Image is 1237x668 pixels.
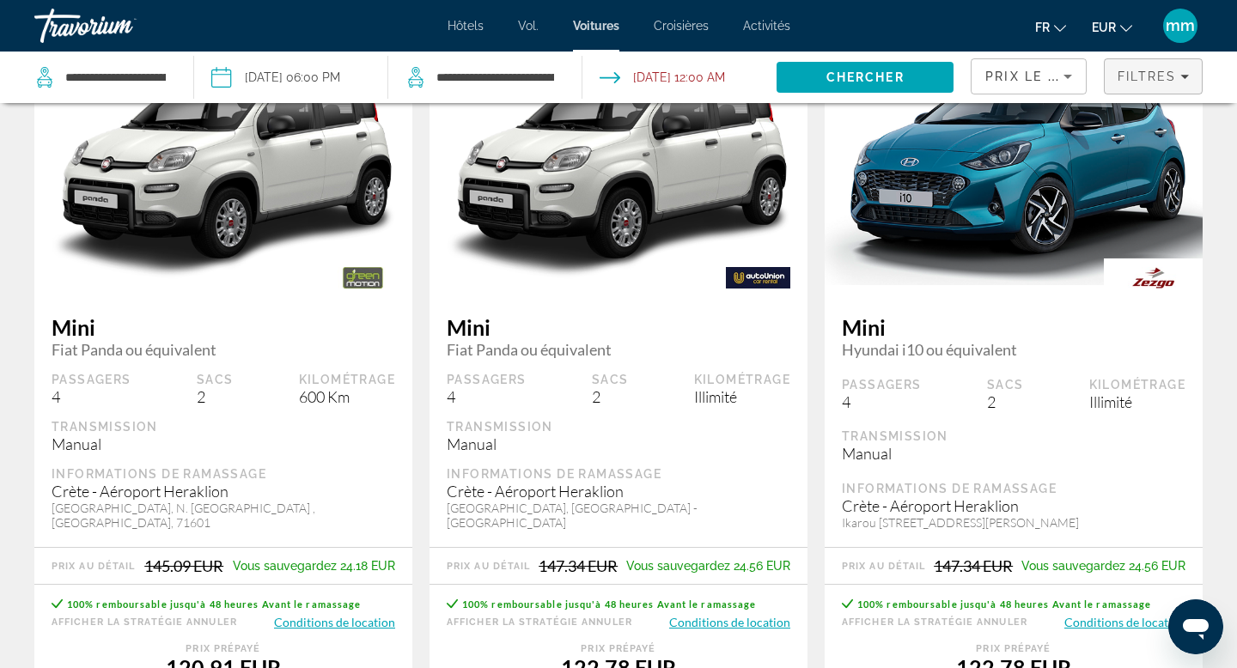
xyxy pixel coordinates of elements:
div: 145.09 EUR [144,556,223,575]
span: Vous sauvegardez [1021,559,1125,573]
div: 2 [592,387,629,406]
div: 147.34 EUR [934,556,1013,575]
div: 24.56 EUR [1021,559,1185,573]
div: [GEOGRAPHIC_DATA], [GEOGRAPHIC_DATA] - [GEOGRAPHIC_DATA] [447,501,790,530]
img: ZEZGO [1104,258,1203,297]
a: Travorium [34,3,206,48]
button: Conditions de location [669,614,790,630]
div: Kilométrage [1089,377,1185,392]
div: Crète - Aéroport Heraklion [842,496,1185,515]
div: Sacs [197,372,234,387]
div: Manual [447,434,790,453]
a: Vol. [518,19,539,33]
button: Afficher la stratégie Annuler [447,614,632,630]
div: Crète - Aéroport Heraklion [447,482,790,501]
span: Mini [447,314,790,340]
button: Menu utilisateur [1158,8,1203,44]
div: Manual [52,434,395,453]
div: Illimité [694,387,790,406]
span: Vous sauvegardez [626,559,730,573]
span: Chercher [826,70,905,84]
div: Informations de ramassage [52,466,395,482]
div: Passagers [447,372,527,387]
button: Conditions de location [1064,614,1185,630]
div: 24.56 EUR [626,559,790,573]
div: Prix au détail [52,561,135,572]
input: Search dropoff location [435,64,556,90]
div: Sacs [987,377,1024,392]
span: Hyundai i10 ou équivalent [842,340,1185,359]
div: 2 [197,387,234,406]
button: Filters [1104,58,1203,94]
span: Filtres [1118,70,1176,83]
span: Prix ​​le plus bas [985,70,1120,83]
span: Vous sauvegardez [233,559,337,573]
span: 100% remboursable jusqu'à 48 heures Avant le ramassage [857,598,1151,610]
div: Passagers [842,377,922,392]
span: Mini [52,314,395,340]
span: 100% remboursable jusqu'à 48 heures Avant le ramassage [67,598,361,610]
font: fr [1035,21,1050,34]
span: Fiat Panda ou équivalent [447,340,790,359]
div: Prix au détail [842,561,925,572]
div: Illimité [1089,392,1185,411]
div: Kilométrage [694,372,790,387]
a: Croisières [654,19,709,33]
img: GREEN MOTION [314,258,412,297]
div: Prix ​​prépayé [447,643,790,654]
button: Afficher la stratégie Annuler [52,614,237,630]
img: AUTO-UNION [709,258,807,297]
iframe: Bouton de lancement de la fenêtre de messagerie [1168,599,1223,654]
mat-select: Sort by [985,66,1072,87]
font: EUR [1092,21,1116,34]
div: Crète - Aéroport Heraklion [52,482,395,501]
div: 4 [52,387,131,406]
a: Hôtels [448,19,484,33]
div: 4 [447,387,527,406]
button: Conditions de location [274,614,395,630]
div: Prix ​​prépayé [842,643,1185,654]
a: Activités [743,19,790,33]
div: Informations de ramassage [842,481,1185,496]
div: 147.34 EUR [539,556,618,575]
div: Passagers [52,372,131,387]
div: Ikarou [STREET_ADDRESS][PERSON_NAME] [842,515,1185,530]
font: mm [1166,16,1195,34]
button: Open drop-off date and time picker [600,52,725,103]
button: Changer de langue [1035,15,1066,39]
span: 100% remboursable jusqu'à 48 heures Avant le ramassage [462,598,756,610]
div: 600 Km [299,387,395,406]
div: Kilométrage [299,372,395,387]
div: Prix ​​prépayé [52,643,395,654]
div: Prix au détail [447,561,530,572]
div: Sacs [592,372,629,387]
div: 2 [987,392,1024,411]
div: Transmission [842,428,1185,444]
div: [GEOGRAPHIC_DATA], N. [GEOGRAPHIC_DATA] , [GEOGRAPHIC_DATA], 71601 [52,501,395,530]
button: Afficher la stratégie Annuler [842,614,1027,630]
img: Fiat Panda ou équivalent [430,40,807,279]
a: Voitures [573,19,619,33]
div: Manual [842,444,1185,463]
button: Search [777,62,954,93]
div: Transmission [447,419,790,434]
img: Fiat Panda ou équivalent [34,40,412,279]
img: Hyundai i10 ou équivalent [825,34,1203,285]
button: Pickup date: Oct 22, 2025 06:00 PM [211,52,340,103]
input: Search pickup location [64,64,168,90]
span: Mini [842,314,1185,340]
div: Transmission [52,419,395,434]
button: Changer de devise [1092,15,1132,39]
div: Informations de ramassage [447,466,790,482]
div: 24.18 EUR [233,559,395,573]
div: 4 [842,392,922,411]
span: Fiat Panda ou équivalent [52,340,395,359]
